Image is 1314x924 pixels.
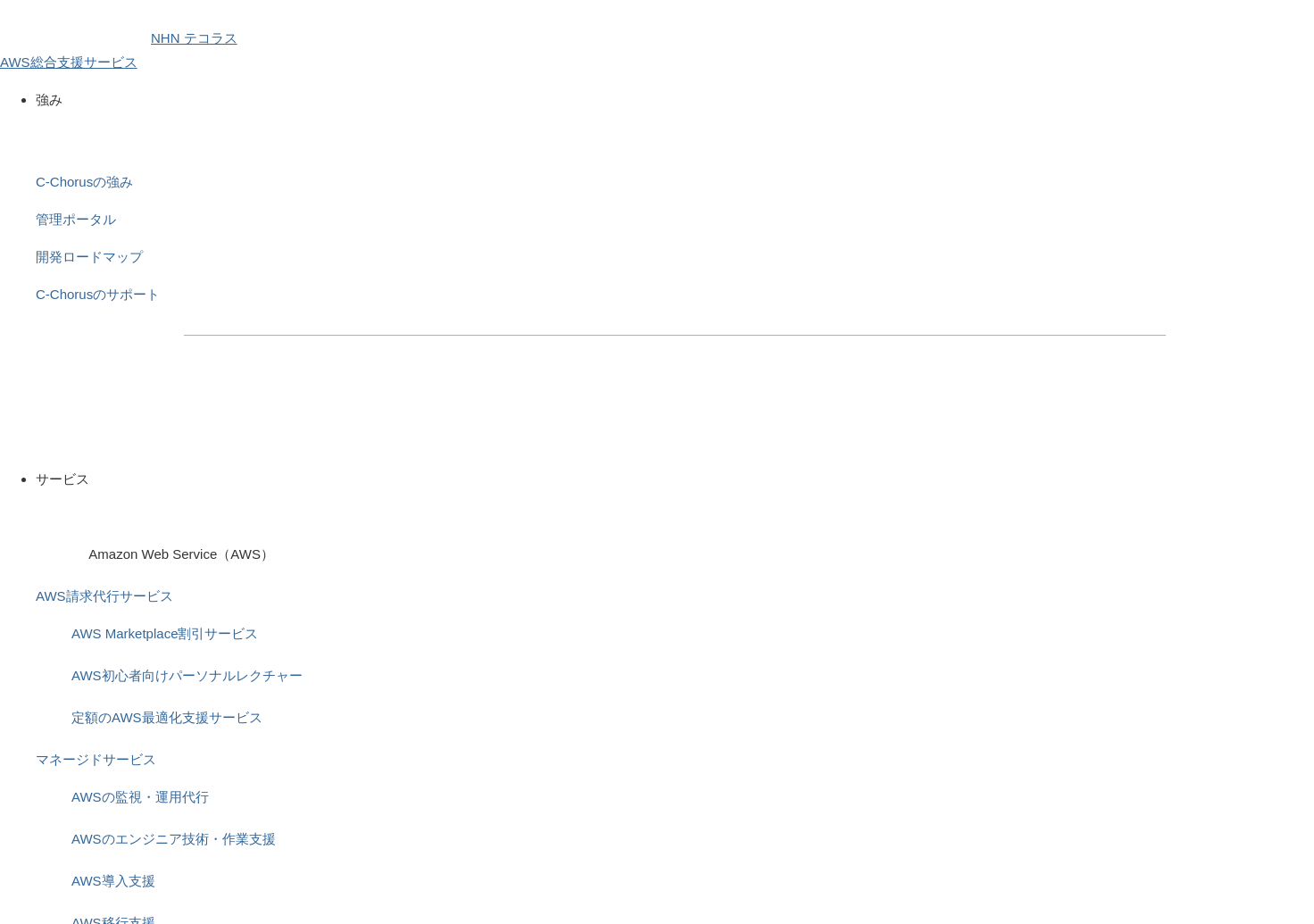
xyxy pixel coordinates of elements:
a: まずは相談する [684,364,971,409]
span: Amazon Web Service（AWS） [88,546,274,562]
img: 矢印 [636,383,651,390]
a: AWS請求代行サービス [36,588,173,604]
p: 強み [36,87,1314,112]
a: AWS初心者向けパーソナルレクチャー [71,668,303,683]
a: C-Chorusの強み [36,174,133,189]
a: 資料を請求する [378,364,666,409]
a: マネージドサービス [36,752,156,767]
a: AWS Marketplace割引サービス [71,626,258,641]
a: 開発ロードマップ [36,249,143,264]
a: 管理ポータル [36,212,116,227]
a: AWSの監視・運用代行 [71,789,209,804]
a: 定額のAWS最適化支援サービス [71,710,262,725]
a: AWSのエンジニア技術・作業支援 [71,831,276,846]
a: AWS導入支援 [71,873,155,888]
p: サービス [36,467,1314,491]
img: Amazon Web Service（AWS） [36,509,86,559]
img: 矢印 [942,383,956,390]
a: C-Chorusのサポート [36,287,160,302]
